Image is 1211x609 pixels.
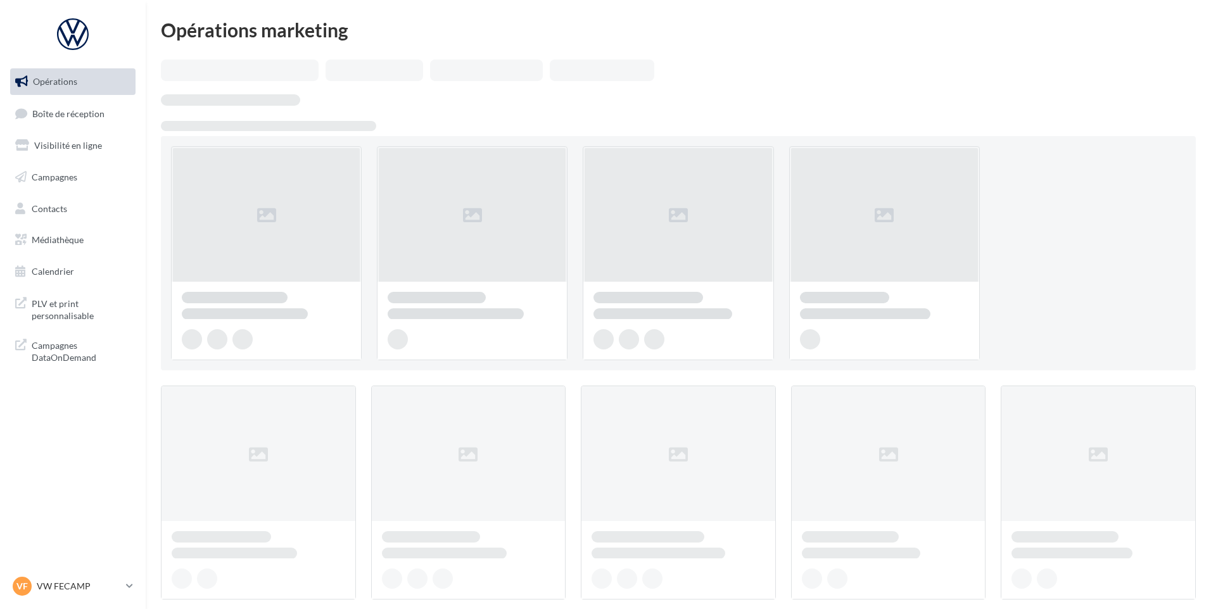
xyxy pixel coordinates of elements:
a: PLV et print personnalisable [8,290,138,327]
a: Opérations [8,68,138,95]
a: VF VW FECAMP [10,574,136,598]
a: Visibilité en ligne [8,132,138,159]
span: Médiathèque [32,234,84,245]
a: Campagnes [8,164,138,191]
span: VF [16,580,28,593]
span: Opérations [33,76,77,87]
span: Visibilité en ligne [34,140,102,151]
p: VW FECAMP [37,580,121,593]
div: Opérations marketing [161,20,1196,39]
span: Contacts [32,203,67,213]
a: Contacts [8,196,138,222]
span: Campagnes [32,172,77,182]
span: Boîte de réception [32,108,105,118]
span: Campagnes DataOnDemand [32,337,130,364]
a: Boîte de réception [8,100,138,127]
span: Calendrier [32,266,74,277]
span: PLV et print personnalisable [32,295,130,322]
a: Médiathèque [8,227,138,253]
a: Campagnes DataOnDemand [8,332,138,369]
a: Calendrier [8,258,138,285]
